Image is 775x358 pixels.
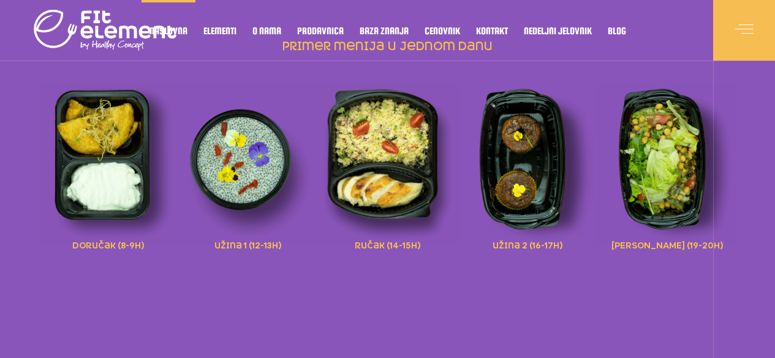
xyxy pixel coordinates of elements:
[72,237,144,251] span: doručak (8-9h)
[360,28,409,34] span: Baza znanja
[493,237,562,251] span: užina 2 (16-17h)
[611,237,723,251] span: [PERSON_NAME] (19-20h)
[34,6,178,55] img: logo light
[149,28,187,34] span: Naslovna
[524,28,592,34] span: Nedeljni jelovnik
[252,28,281,34] span: O nama
[39,69,737,271] div: primer menija u jednom danu
[355,237,420,251] span: ručak (14-15h)
[214,237,281,251] span: užina 1 (12-13h)
[297,28,344,34] span: Prodavnica
[476,28,508,34] span: Kontakt
[203,28,236,34] span: Elementi
[425,28,460,34] span: Cenovnik
[608,28,626,34] span: Blog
